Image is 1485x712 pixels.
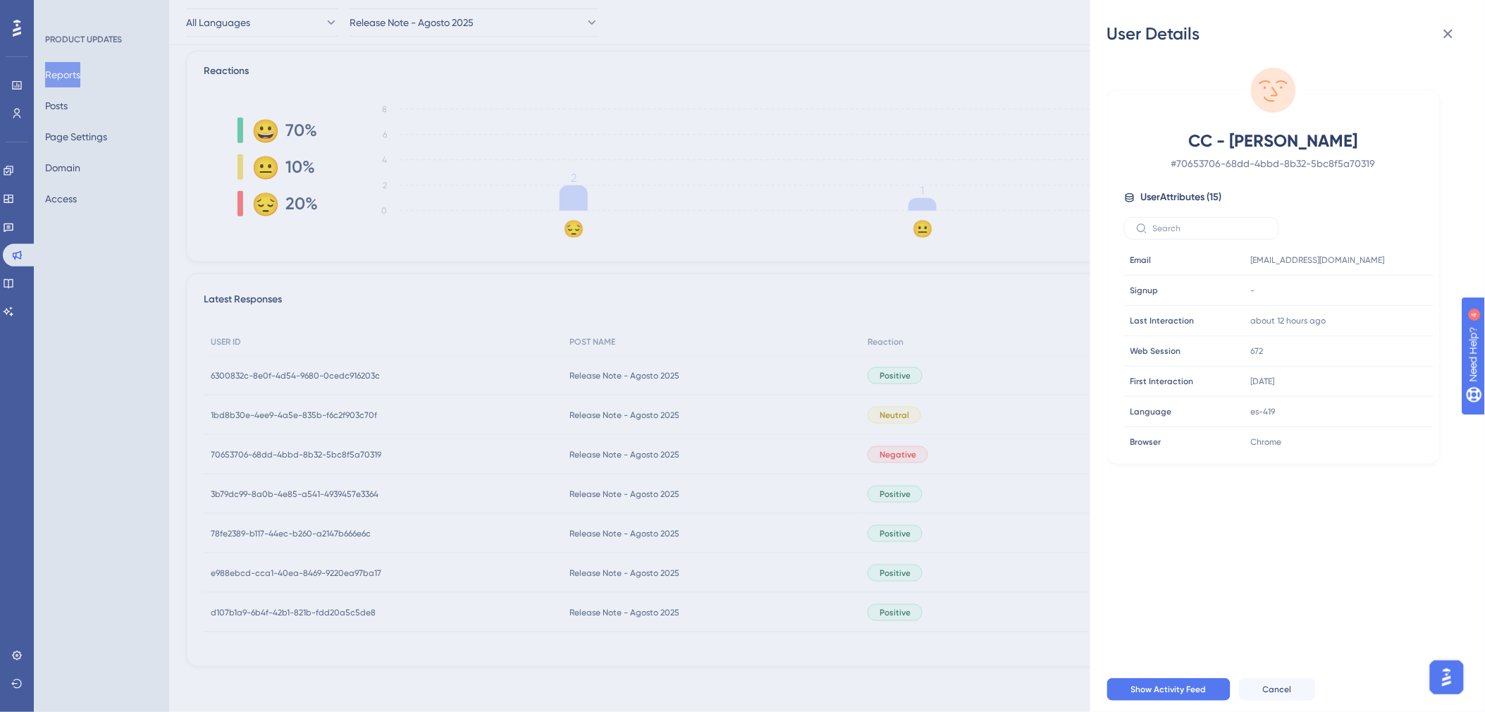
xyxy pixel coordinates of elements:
span: CC - [PERSON_NAME] [1150,130,1398,152]
time: about 12 hours ago [1251,316,1326,326]
span: Browser [1130,436,1161,448]
span: Last Interaction [1130,315,1195,326]
div: User Details [1107,23,1468,45]
span: User Attributes ( 15 ) [1141,189,1222,206]
div: 4 [97,7,101,18]
iframe: UserGuiding AI Assistant Launcher [1426,656,1468,699]
input: Search [1153,223,1267,233]
span: 672 [1251,345,1264,357]
span: Signup [1130,285,1159,296]
span: Chrome [1251,436,1282,448]
span: Need Help? [33,4,88,20]
span: - [1251,285,1255,296]
span: Show Activity Feed [1131,684,1207,695]
time: [DATE] [1251,376,1275,386]
button: Show Activity Feed [1107,678,1231,701]
span: Web Session [1130,345,1181,357]
button: Cancel [1239,678,1316,701]
span: # 70653706-68dd-4bbd-8b32-5bc8f5a70319 [1150,155,1398,172]
span: First Interaction [1130,376,1194,387]
span: Language [1130,406,1172,417]
span: Email [1130,254,1152,266]
span: Cancel [1263,684,1292,695]
span: es-419 [1251,406,1276,417]
span: [EMAIL_ADDRESS][DOMAIN_NAME] [1251,254,1385,266]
